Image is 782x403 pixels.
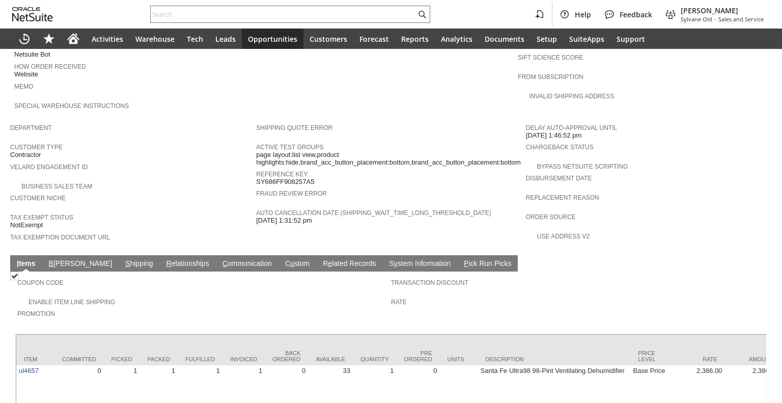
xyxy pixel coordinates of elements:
a: Pick Run Picks [461,259,514,269]
a: Unrolled view on [753,257,766,270]
div: Quantity [360,356,389,362]
span: S [125,259,130,267]
div: Shortcuts [37,29,61,49]
span: B [49,259,53,267]
span: Help [575,10,591,19]
span: Netsuite Bot [14,50,50,59]
span: Leads [215,34,236,44]
a: Disbursement Date [526,175,592,182]
a: From Subscription [518,73,583,80]
a: Support [610,29,651,49]
span: Analytics [441,34,472,44]
span: - [714,15,716,23]
a: Promotion [17,310,55,317]
a: Department [10,124,52,131]
a: Bypass NetSuite Scripting [537,163,628,170]
span: [DATE] 1:31:52 pm [256,217,312,225]
div: Invoiced [230,356,257,362]
span: Support [617,34,645,44]
div: Committed [62,356,96,362]
div: Amount [733,356,773,362]
a: Tech [181,29,209,49]
span: Feedback [620,10,652,19]
div: Rate [677,356,717,362]
a: Business Sales Team [21,183,92,190]
span: Customers [310,34,347,44]
div: Price Level [638,350,661,362]
span: Sales and Service [718,15,764,23]
a: Tax Exempt Status [10,214,73,221]
div: Packed [148,356,170,362]
svg: logo [12,7,53,21]
span: Activities [92,34,123,44]
a: Chargeback Status [526,144,594,151]
div: Description [486,356,623,362]
a: Custom [283,259,312,269]
svg: Recent Records [18,33,31,45]
a: Replacement reason [526,194,599,201]
a: Rate [391,299,407,306]
div: Pre Ordered [404,350,432,362]
a: Order Source [526,213,576,221]
a: Activities [86,29,129,49]
a: Documents [479,29,530,49]
span: e [328,259,332,267]
input: Search [151,8,416,20]
a: Shipping Quote Error [256,124,332,131]
span: [PERSON_NAME] [681,6,764,15]
span: Forecast [359,34,389,44]
span: I [17,259,19,267]
a: Opportunities [242,29,303,49]
div: Available [316,356,345,362]
a: How Order Received [14,63,86,70]
span: page layout:list view,product highlights:hide,brand_acc_button_placement:bottom,brand_acc_button_... [256,151,521,167]
a: Reports [395,29,435,49]
span: C [222,259,228,267]
a: Leads [209,29,242,49]
a: Active Test Groups [256,144,323,151]
span: Reports [401,34,429,44]
a: Enable Item Line Shipping [29,299,115,306]
a: Fraud Review Error [256,190,327,197]
div: Picked [111,356,132,362]
span: Tech [187,34,203,44]
a: Relationships [164,259,212,269]
span: Warehouse [135,34,175,44]
a: Communication [220,259,274,269]
a: SuiteApps [563,29,610,49]
a: Coupon Code [17,279,64,286]
div: Fulfilled [185,356,215,362]
span: SY686FF908257A5 [256,178,314,186]
a: Setup [530,29,563,49]
a: Recent Records [12,29,37,49]
a: Special Warehouse Instructions [14,102,129,110]
svg: Shortcuts [43,33,55,45]
a: Customer Niche [10,195,66,202]
a: Delay Auto-Approval Until [526,124,617,131]
a: Customers [303,29,353,49]
svg: Home [67,33,79,45]
span: Sylvane Old [681,15,712,23]
span: Website [14,70,38,78]
a: Analytics [435,29,479,49]
a: Transaction Discount [391,279,468,286]
span: Setup [537,34,557,44]
svg: Search [416,8,428,20]
a: Auto Cancellation Date (shipping_wait_time_long_threshold_date) [256,209,491,217]
a: Home [61,29,86,49]
span: y [394,259,398,267]
a: Related Records [320,259,378,269]
div: Units [448,356,470,362]
a: Items [14,259,38,269]
a: Tax Exemption Document URL [10,234,110,241]
span: [DATE] 1:46:52 pm [526,131,582,140]
a: Sift Science Score [518,54,583,61]
a: Velaro Engagement ID [10,164,88,171]
span: u [290,259,294,267]
span: R [166,259,172,267]
a: Customer Type [10,144,63,151]
div: Back Ordered [272,350,300,362]
img: Checked [10,272,19,280]
a: Memo [14,83,33,90]
span: Opportunities [248,34,297,44]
